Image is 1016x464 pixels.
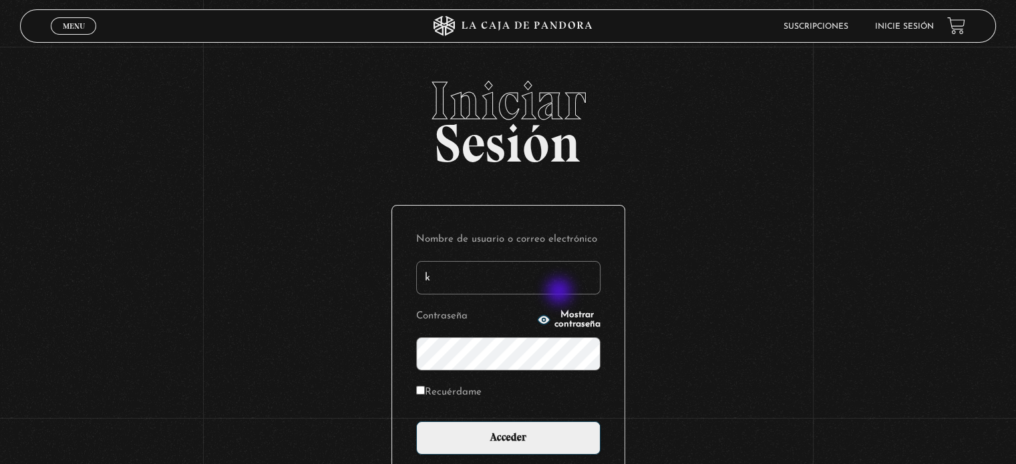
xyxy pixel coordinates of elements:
[20,74,995,128] span: Iniciar
[58,33,90,43] span: Cerrar
[416,230,601,250] label: Nombre de usuario o correo electrónico
[537,310,601,329] button: Mostrar contraseña
[416,421,601,455] input: Acceder
[416,306,533,327] label: Contraseña
[784,23,848,31] a: Suscripciones
[875,23,934,31] a: Inicie sesión
[947,17,965,35] a: View your shopping cart
[20,74,995,160] h2: Sesión
[554,310,601,329] span: Mostrar contraseña
[416,383,482,403] label: Recuérdame
[63,22,85,30] span: Menu
[416,386,425,395] input: Recuérdame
